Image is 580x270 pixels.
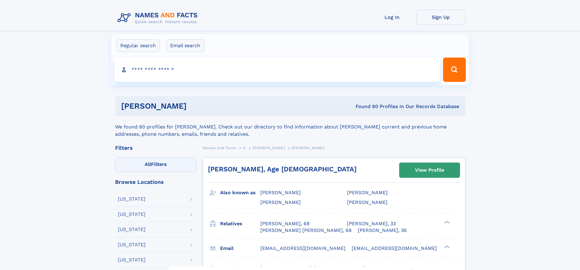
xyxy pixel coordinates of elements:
[220,219,260,229] h3: Relatives
[118,212,146,217] div: [US_STATE]
[115,145,197,151] div: Filters
[118,258,146,262] div: [US_STATE]
[443,58,466,82] button: Search Button
[243,146,246,150] span: K
[352,245,437,251] span: [EMAIL_ADDRESS][DOMAIN_NAME]
[203,144,236,152] a: Names and Facts
[417,10,465,25] a: Sign Up
[347,220,396,227] a: [PERSON_NAME], 33
[166,39,204,52] label: Email search
[220,243,260,254] h3: Email
[260,227,352,234] a: [PERSON_NAME] [PERSON_NAME], 68
[252,144,285,152] a: [PERSON_NAME]
[118,197,146,202] div: [US_STATE]
[118,242,146,247] div: [US_STATE]
[443,245,450,249] div: ❯
[368,10,417,25] a: Log In
[399,163,460,177] a: View Profile
[358,227,407,234] a: [PERSON_NAME], 36
[243,144,246,152] a: K
[415,163,444,177] div: View Profile
[347,190,388,195] span: [PERSON_NAME]
[220,188,260,198] h3: Also known as
[114,58,441,82] input: search input
[115,157,197,172] label: Filters
[271,103,459,110] div: Found 80 Profiles In Our Records Database
[260,190,301,195] span: [PERSON_NAME]
[121,102,271,110] h1: [PERSON_NAME]
[115,10,203,26] img: Logo Names and Facts
[347,199,388,205] span: [PERSON_NAME]
[260,199,301,205] span: [PERSON_NAME]
[115,116,465,138] div: We found 80 profiles for [PERSON_NAME]. Check out our directory to find information about [PERSON...
[260,220,310,227] a: [PERSON_NAME], 68
[118,227,146,232] div: [US_STATE]
[145,161,151,167] span: All
[443,220,450,224] div: ❯
[252,146,285,150] span: [PERSON_NAME]
[260,245,346,251] span: [EMAIL_ADDRESS][DOMAIN_NAME]
[115,179,197,185] div: Browse Locations
[208,165,357,173] a: [PERSON_NAME], Age [DEMOGRAPHIC_DATA]
[292,146,325,150] span: [PERSON_NAME]
[116,39,160,52] label: Regular search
